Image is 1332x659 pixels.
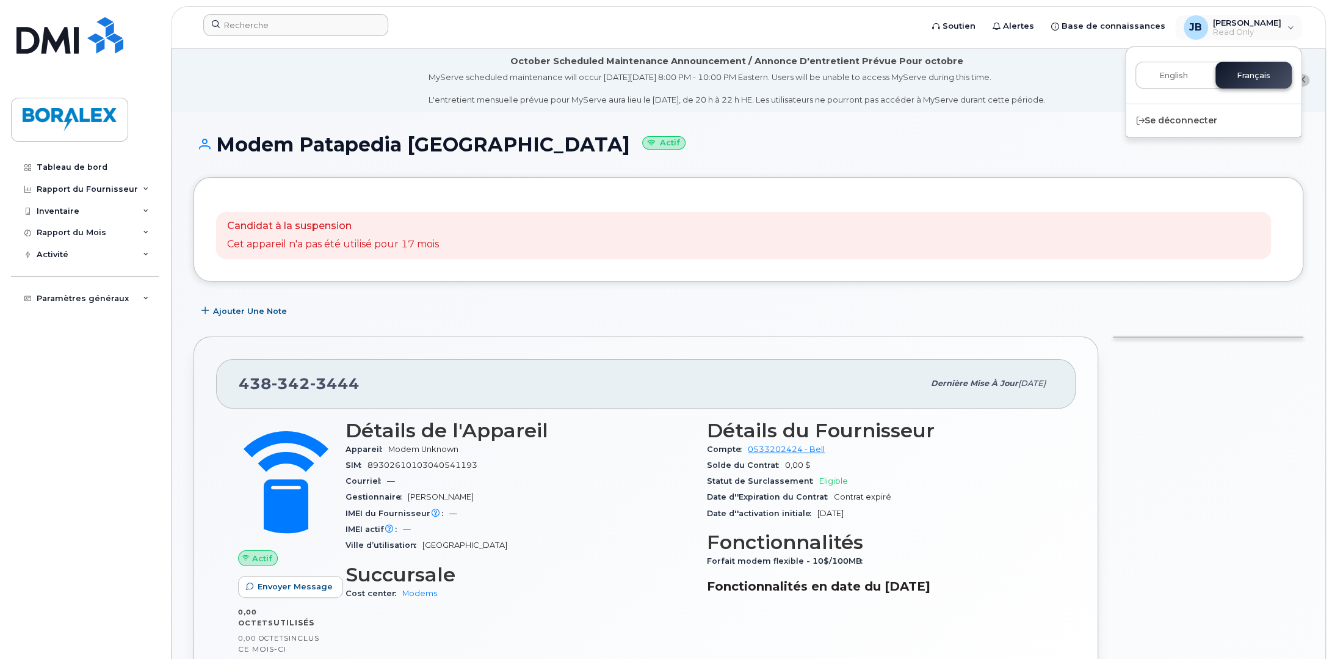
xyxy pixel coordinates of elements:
span: utilisés [273,618,314,627]
span: Ville d’utilisation [346,541,422,550]
span: Courriel [346,476,387,486]
span: 0,00 Octets [238,634,289,643]
span: IMEI actif [346,525,403,534]
span: 438 [239,374,360,393]
span: Date d''Expiration du Contrat [707,492,834,501]
button: Ajouter une Note [194,300,297,322]
h3: Détails du Fournisseur [707,420,1054,442]
h3: Détails de l'Appareil [346,420,692,442]
a: Modems [402,589,437,598]
span: Gestionnaire [346,492,408,501]
span: SIM [346,461,367,470]
span: 0,00 $ [785,461,811,470]
h3: Fonctionnalités [707,531,1054,553]
button: Envoyer Message [238,576,343,598]
span: 342 [272,374,310,393]
span: — [403,525,411,534]
span: Envoyer Message [258,581,333,592]
span: Actif [252,553,272,564]
span: Forfait modem flexible - 10$/100MB [707,556,869,566]
p: Cet appareil n'a pas été utilisé pour 17 mois [227,238,439,252]
h1: Modem Patapedia [GEOGRAPHIC_DATA] [194,134,1303,155]
small: Actif [642,136,686,150]
span: Compte [707,445,748,454]
span: Dernière mise à jour [931,379,1018,388]
h3: Succursale [346,564,692,586]
span: Solde du Contrat [707,461,785,470]
span: 3444 [310,374,360,393]
span: [GEOGRAPHIC_DATA] [422,541,507,550]
span: English [1159,71,1188,81]
span: IMEI du Fournisseur [346,509,449,518]
span: Appareil [346,445,388,454]
span: Ajouter une Note [213,305,287,317]
span: 0,00 Octets [238,608,273,627]
span: — [449,509,457,518]
span: — [387,476,395,486]
h3: Fonctionnalités en date du [DATE] [707,579,1054,594]
div: MyServe scheduled maintenance will occur [DATE][DATE] 8:00 PM - 10:00 PM Eastern. Users will be u... [429,71,1046,106]
p: Candidat à la suspension [227,219,439,233]
div: Se déconnecter [1126,109,1301,132]
a: 0533202424 - Bell [748,445,825,454]
span: Eligible [819,476,848,486]
span: Contrat expiré [834,492,891,501]
span: Date d''activation initiale [707,509,817,518]
span: 89302610103040541193 [367,461,477,470]
span: [DATE] [817,509,844,518]
div: October Scheduled Maintenance Announcement / Annonce D'entretient Prévue Pour octobre [510,55,963,68]
span: [DATE] [1018,379,1046,388]
span: Cost center [346,589,402,598]
span: [PERSON_NAME] [408,492,474,501]
span: Statut de Surclassement [707,476,819,486]
span: Modem Unknown [388,445,458,454]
